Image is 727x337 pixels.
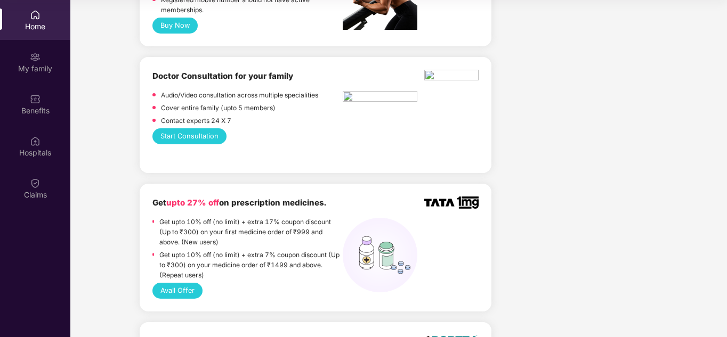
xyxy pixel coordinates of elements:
[152,198,326,208] b: Get on prescription medicines.
[159,217,343,247] p: Get upto 10% off (no limit) + extra 17% coupon discount (Up to ₹300) on your first medicine order...
[161,90,318,100] p: Audio/Video consultation across multiple specialities
[30,178,41,188] img: svg+xml;base64,PHN2ZyBpZD0iQ2xhaW0iIHhtbG5zPSJodHRwOi8vd3d3LnczLm9yZy8yMDAwL3N2ZyIgd2lkdGg9IjIwIi...
[343,218,417,292] img: medicines%20(1).png
[152,71,293,81] b: Doctor Consultation for your family
[424,196,479,209] img: TATA_1mg_Logo.png
[30,136,41,146] img: svg+xml;base64,PHN2ZyBpZD0iSG9zcGl0YWxzIiB4bWxucz0iaHR0cDovL3d3dy53My5vcmcvMjAwMC9zdmciIHdpZHRoPS...
[30,10,41,20] img: svg+xml;base64,PHN2ZyBpZD0iSG9tZSIgeG1sbnM9Imh0dHA6Ly93d3cudzMub3JnLzIwMDAvc3ZnIiB3aWR0aD0iMjAiIG...
[343,91,417,105] img: pngtree-physiotherapy-physiotherapist-rehab-disability-stretching-png-image_6063262.png
[30,94,41,104] img: svg+xml;base64,PHN2ZyBpZD0iQmVuZWZpdHMiIHhtbG5zPSJodHRwOi8vd3d3LnczLm9yZy8yMDAwL3N2ZyIgd2lkdGg9Ij...
[166,198,219,208] span: upto 27% off
[152,283,203,299] button: Avail Offer
[424,70,479,84] img: physica%20-%20Edited.png
[159,250,343,280] p: Get upto 10% off (no limit) + extra 7% coupon discount (Up to ₹300) on your medicine order of ₹14...
[161,103,276,113] p: Cover entire family (upto 5 members)
[30,52,41,62] img: svg+xml;base64,PHN2ZyB3aWR0aD0iMjAiIGhlaWdodD0iMjAiIHZpZXdCb3g9IjAgMCAyMCAyMCIgZmlsbD0ibm9uZSIgeG...
[152,128,227,144] button: Start Consultation
[152,18,198,34] button: Buy Now
[161,116,231,126] p: Contact experts 24 X 7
